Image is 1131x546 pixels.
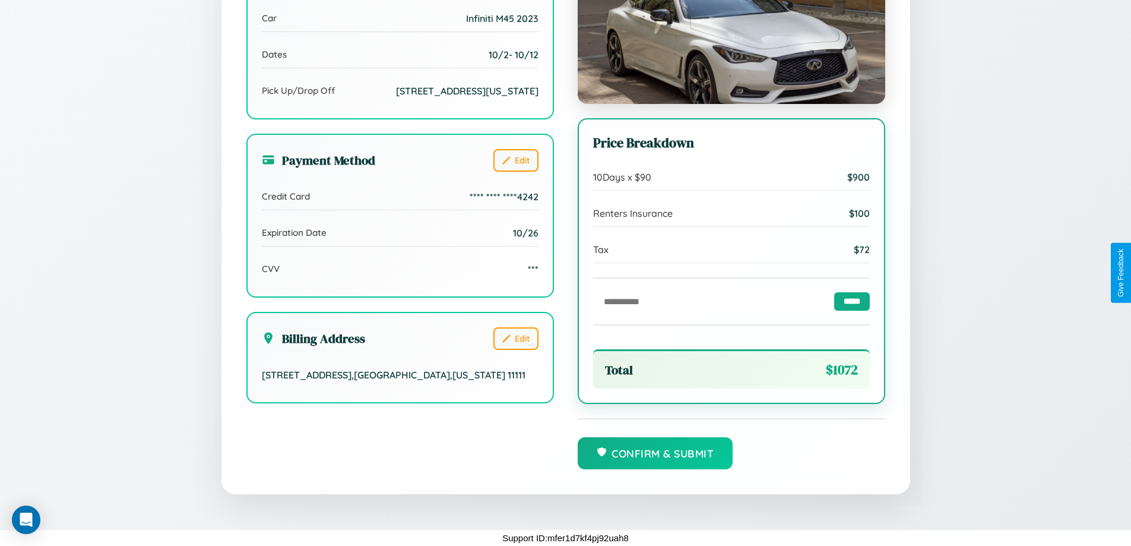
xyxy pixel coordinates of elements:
span: Car [262,12,277,24]
span: Pick Up/Drop Off [262,85,335,96]
span: [STREET_ADDRESS] , [GEOGRAPHIC_DATA] , [US_STATE] 11111 [262,369,525,381]
button: Confirm & Submit [578,437,733,469]
span: Total [605,361,633,378]
button: Edit [493,149,538,172]
button: Edit [493,327,538,350]
h3: Billing Address [262,330,365,347]
span: $ 900 [847,171,870,183]
span: Credit Card [262,191,310,202]
span: 10 Days x $ 90 [593,171,651,183]
span: Tax [593,244,609,255]
span: 10/26 [513,227,538,239]
span: $ 1072 [826,361,858,379]
h3: Payment Method [262,152,375,169]
div: Open Intercom Messenger [12,506,40,534]
div: Give Feedback [1117,249,1125,297]
span: 10 / 2 - 10 / 12 [489,49,538,61]
p: Support ID: mfer1d7kf4pj92uah8 [502,530,629,546]
span: Infiniti M45 2023 [466,12,538,24]
span: CVV [262,263,280,274]
span: $ 100 [849,207,870,219]
h3: Price Breakdown [593,134,870,152]
span: Expiration Date [262,227,327,238]
span: [STREET_ADDRESS][US_STATE] [396,85,538,97]
span: $ 72 [854,244,870,255]
span: Renters Insurance [593,207,673,219]
span: Dates [262,49,287,60]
